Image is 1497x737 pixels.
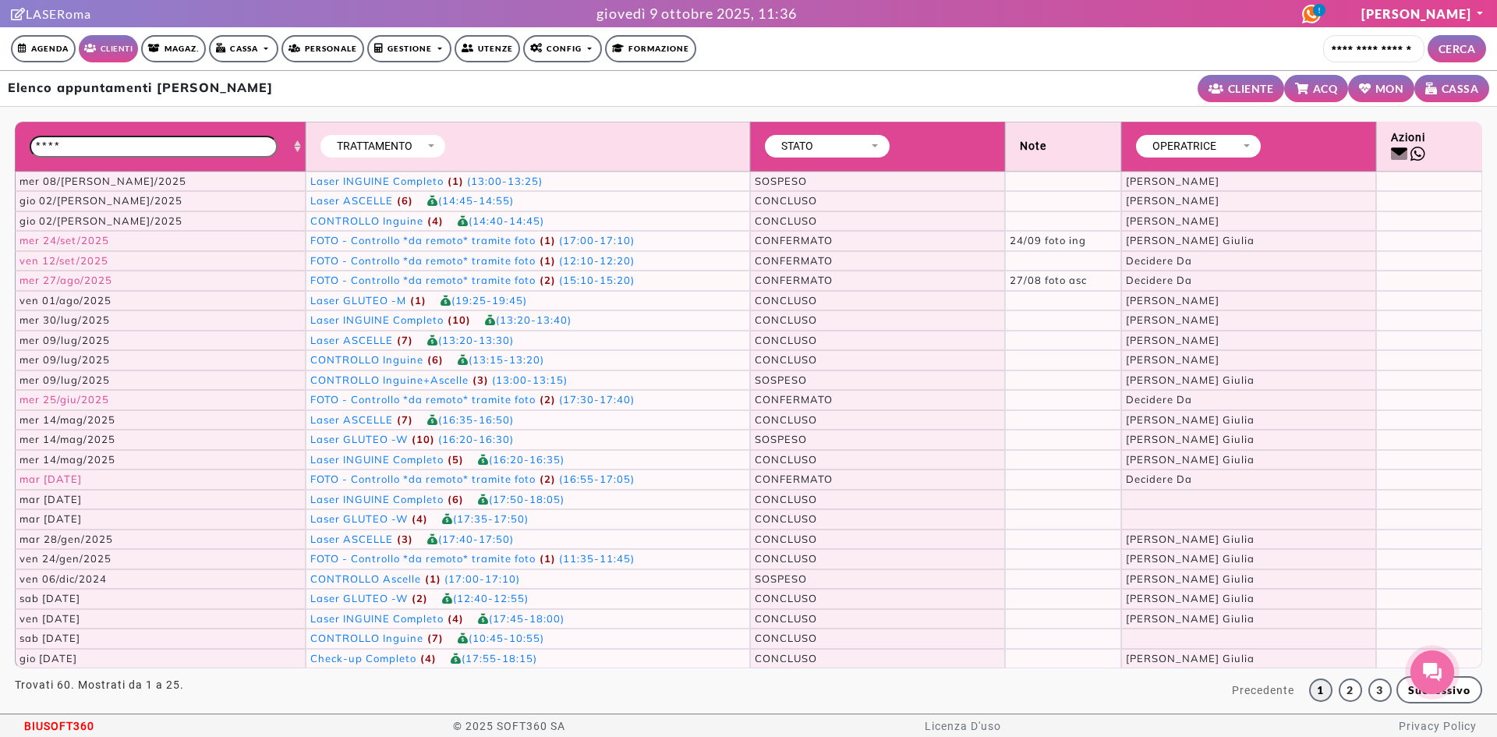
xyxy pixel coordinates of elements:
td: mar 28/gen/2025 [15,530,306,550]
span: Clicca per vedere il dettaglio [310,413,393,426]
button: OPERATRICE [1141,136,1256,156]
span: SOSPESO [755,175,807,187]
span: [PERSON_NAME] [1126,294,1219,306]
span: Decidere Da [1126,473,1192,485]
td: sab [DATE] [15,589,306,609]
th: Operatrice [1121,122,1376,171]
span: CONCLUSO [755,632,817,644]
span: CONCLUSO [755,214,817,227]
button: CERCA [1428,35,1487,62]
a: ven 12/set/2025 [19,254,108,267]
span: CONCLUSO [755,493,817,505]
th: Data: activate to sort column ascending [15,122,306,171]
span: [PERSON_NAME] Giulia [1126,433,1255,445]
span: Clicca per vedere il dettaglio [310,194,393,207]
span: [PERSON_NAME] [1126,214,1219,227]
td: sab [DATE] [15,629,306,649]
span: CONFERMATO [755,393,833,406]
span: CONCLUSO [755,353,817,366]
div: STATO [773,138,866,154]
span: CONFERMATO [755,473,833,485]
th: Note [1005,122,1122,171]
th: Azioni [1376,122,1482,171]
td: mer 14/mag/2025 [15,430,306,450]
td: (16:20-16:35) [306,450,750,470]
a: Successivo [1396,676,1482,703]
td: (16:55-17:05) [306,469,750,490]
span: (5) [444,453,464,466]
span: Clicca per vedere il dettaglio [310,453,444,466]
div: TRATTAMENTO [329,138,422,154]
span: (1) [444,175,464,187]
span: (7) [393,413,413,426]
a: Magaz. [141,35,206,62]
a: mer 27/ago/2025 [19,274,112,286]
td: gio [DATE] [15,649,306,669]
span: [PERSON_NAME] [1126,353,1219,366]
div: OPERATRICE [1145,138,1237,154]
a: ACQ [1284,75,1348,102]
td: mer 09/lug/2025 [15,370,306,391]
td: mar [DATE] [15,490,306,510]
span: CONCLUSO [755,652,817,664]
th: Servizio [306,122,750,171]
span: Clicca per vedere il dettaglio [310,314,444,326]
span: [PERSON_NAME] Giulia [1126,234,1255,246]
span: CONFERMATO [755,254,833,267]
td: (17:00-17:10) [306,569,750,590]
span: CONCLUSO [755,194,817,207]
span: 24/09 foto ing [1010,234,1086,246]
span: CONCLUSO [755,413,817,426]
td: ven [DATE] [15,609,306,629]
button: TRATTAMENTO [325,136,441,156]
td: (17:30-17:40) [306,390,750,410]
td: mer 09/lug/2025 [15,331,306,351]
span: CONFERMATO [755,274,833,286]
span: (2) [536,274,556,286]
span: CONCLUSO [755,612,817,625]
span: Clicca per vedere il dettaglio [310,552,536,565]
a: 2 [1339,679,1362,702]
a: CASSA [1414,75,1489,102]
span: Decidere Da [1126,393,1192,406]
span: Clicca per vedere il dettaglio [310,254,536,267]
span: Clicca per vedere il dettaglio [310,533,393,545]
span: Clicca per vedere il dettaglio [310,334,393,346]
span: (6) [423,353,444,366]
td: (14:40-14:45) [306,211,750,232]
span: [PERSON_NAME] Giulia [1126,374,1255,386]
span: 27/08 foto asc [1010,274,1087,286]
td: mer 14/mag/2025 [15,410,306,431]
span: (2) [408,592,428,604]
span: SOSPESO [755,433,807,445]
span: Clicca per vedere il dettaglio [310,294,406,306]
td: (13:15-13:20) [306,350,750,370]
span: [PERSON_NAME] Giulia [1126,652,1255,664]
td: (16:35-16:50) [306,410,750,431]
a: 3 [1368,679,1392,702]
span: Decidere Da [1126,274,1192,286]
td: gio 02/[PERSON_NAME]/2025 [15,191,306,211]
input: Cerca cliente... [1323,35,1424,62]
span: (3) [393,533,413,545]
td: (13:00-13:15) [306,370,750,391]
td: ven 01/ago/2025 [15,291,306,311]
span: SOSPESO [755,374,807,386]
span: (7) [393,334,413,346]
span: CONCLUSO [755,592,817,604]
span: [PERSON_NAME] [1126,175,1219,187]
span: Decidere Da [1126,254,1192,267]
a: [PERSON_NAME] [1361,6,1486,21]
td: (17:55-18:15) [306,649,750,669]
a: MON [1348,75,1414,102]
span: CONCLUSO [755,512,817,525]
span: (4) [444,612,464,625]
span: Clicca per vedere il dettaglio [310,632,423,644]
span: Clicca per vedere il dettaglio [310,214,423,227]
span: (3) [469,374,489,386]
small: CLIENTE [1228,80,1274,97]
a: mer 25/giu/2025 [19,393,109,406]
